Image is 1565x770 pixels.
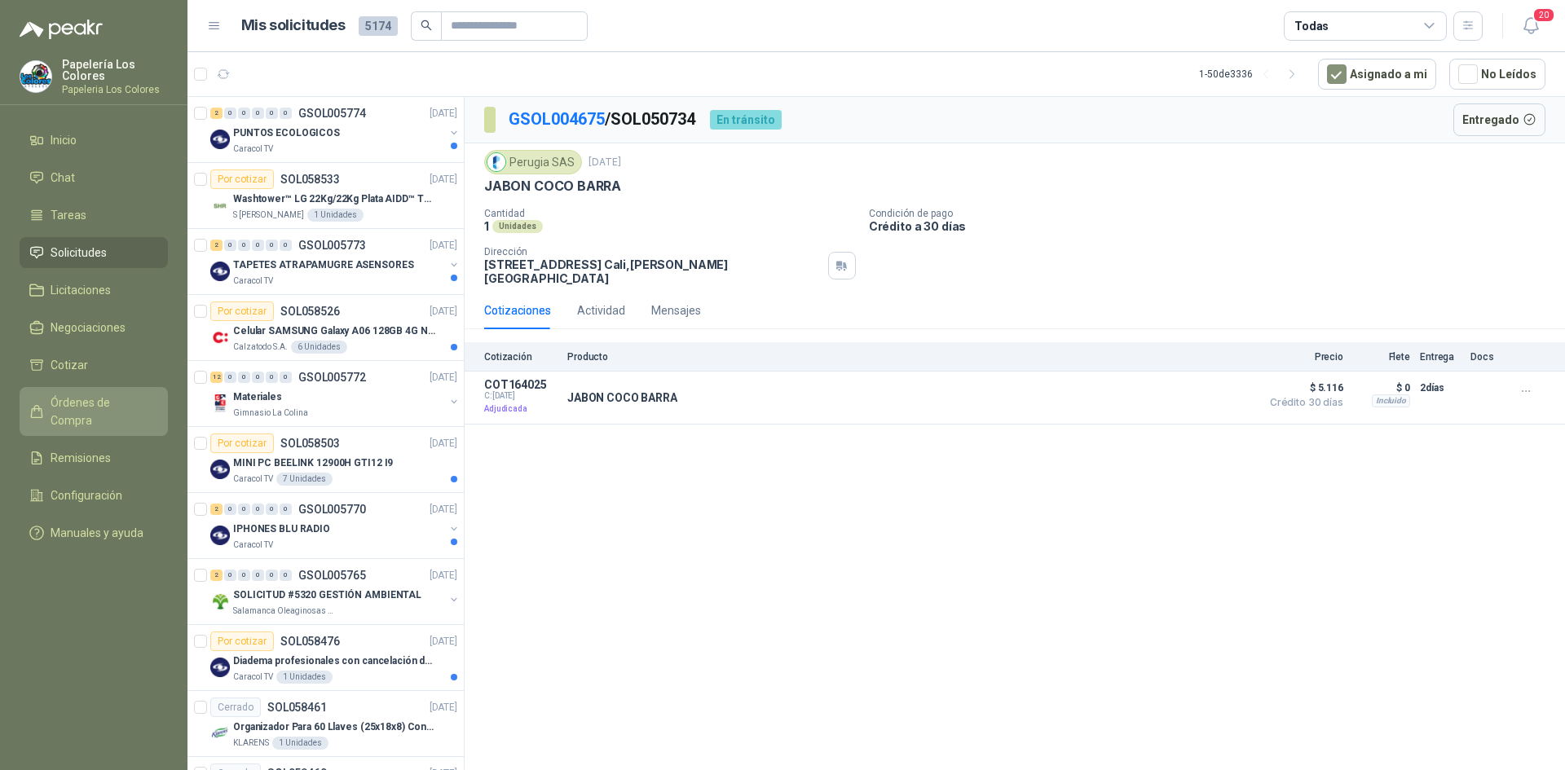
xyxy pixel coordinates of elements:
[233,275,273,288] p: Caracol TV
[359,16,398,36] span: 5174
[1262,351,1343,363] p: Precio
[51,356,88,374] span: Cotizar
[280,438,340,449] p: SOL058503
[1353,378,1410,398] p: $ 0
[187,163,464,229] a: Por cotizarSOL058533[DATE] Company LogoWashtower™ LG 22Kg/22Kg Plata AIDD™ ThinQ™ Steam™ WK22VS6P...
[233,389,282,405] p: Materiales
[233,143,273,156] p: Caracol TV
[187,295,464,361] a: Por cotizarSOL058526[DATE] Company LogoCelular SAMSUNG Galaxy A06 128GB 4G NegroCalzatodo S.A.6 U...
[298,504,366,515] p: GSOL005770
[20,442,168,473] a: Remisiones
[233,719,436,735] p: Organizador Para 60 Llaves (25x18x8) Con Cerradura
[210,301,274,321] div: Por cotizar
[210,196,230,215] img: Company Logo
[484,246,822,257] p: Dirección
[233,209,304,222] p: S [PERSON_NAME]
[484,391,558,401] span: C: [DATE]
[1199,61,1305,87] div: 1 - 50 de 3336
[224,570,236,581] div: 0
[280,240,292,251] div: 0
[51,131,77,149] span: Inicio
[651,301,701,319] div: Mensajes
[210,328,230,347] img: Company Logo
[233,539,273,552] p: Caracol TV
[307,209,364,222] div: 1 Unidades
[430,436,457,451] p: [DATE]
[238,504,250,515] div: 0
[1470,351,1503,363] p: Docs
[430,172,457,187] p: [DATE]
[20,350,168,381] a: Cotizar
[51,449,111,467] span: Remisiones
[20,237,168,268] a: Solicitudes
[51,394,152,429] span: Órdenes de Compra
[51,244,107,262] span: Solicitudes
[484,208,856,219] p: Cantidad
[276,473,333,486] div: 7 Unidades
[233,257,414,273] p: TAPETES ATRAPAMUGRE ASENSORES
[1353,351,1410,363] p: Flete
[210,240,223,251] div: 2
[298,372,366,383] p: GSOL005772
[20,61,51,92] img: Company Logo
[51,486,122,504] span: Configuración
[233,473,273,486] p: Caracol TV
[233,341,288,354] p: Calzatodo S.A.
[20,20,103,39] img: Logo peakr
[20,125,168,156] a: Inicio
[298,240,366,251] p: GSOL005773
[430,370,457,385] p: [DATE]
[492,220,543,233] div: Unidades
[280,570,292,581] div: 0
[62,59,168,81] p: Papelería Los Colores
[238,108,250,119] div: 0
[1372,394,1410,407] div: Incluido
[252,108,264,119] div: 0
[280,636,340,647] p: SOL058476
[280,372,292,383] div: 0
[210,658,230,677] img: Company Logo
[430,634,457,649] p: [DATE]
[1262,398,1343,407] span: Crédito 30 días
[1516,11,1545,41] button: 20
[51,169,75,187] span: Chat
[210,394,230,413] img: Company Logo
[567,351,1252,363] p: Producto
[509,107,697,132] p: / SOL050734
[20,200,168,231] a: Tareas
[484,150,582,174] div: Perugia SAS
[252,504,264,515] div: 0
[252,240,264,251] div: 0
[266,108,278,119] div: 0
[233,671,273,684] p: Caracol TV
[266,504,278,515] div: 0
[51,524,143,542] span: Manuales y ayuda
[51,206,86,224] span: Tareas
[210,235,461,288] a: 2 0 0 0 0 0 GSOL005773[DATE] Company LogoTAPETES ATRAPAMUGRE ASENSORESCaracol TV
[20,480,168,511] a: Configuración
[233,407,308,420] p: Gimnasio La Colina
[210,460,230,479] img: Company Logo
[869,219,1558,233] p: Crédito a 30 días
[266,570,278,581] div: 0
[567,391,677,404] p: JABON COCO BARRA
[252,372,264,383] div: 0
[210,169,274,189] div: Por cotizar
[280,306,340,317] p: SOL058526
[51,281,111,299] span: Licitaciones
[233,653,436,669] p: Diadema profesionales con cancelación de ruido en micrófono
[1453,103,1546,136] button: Entregado
[430,502,457,517] p: [DATE]
[233,455,393,471] p: MINI PC BEELINK 12900H GTI12 I9
[1420,378,1461,398] p: 2 días
[210,592,230,611] img: Company Logo
[20,517,168,548] a: Manuales y ayuda
[210,504,223,515] div: 2
[276,671,333,684] div: 1 Unidades
[233,587,421,603] p: SOLICITUD #5320 GESTIÓN AMBIENTAL
[280,108,292,119] div: 0
[224,240,236,251] div: 0
[1532,7,1555,23] span: 20
[280,504,292,515] div: 0
[210,631,274,651] div: Por cotizar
